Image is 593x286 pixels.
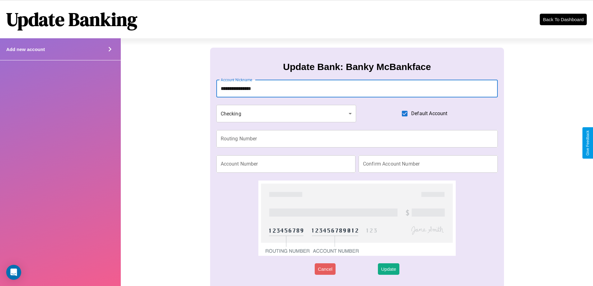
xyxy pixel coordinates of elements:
button: Back To Dashboard [540,14,587,25]
div: Give Feedback [586,130,590,156]
img: check [258,181,455,256]
h1: Update Banking [6,7,137,32]
button: Update [378,263,399,275]
h4: Add new account [6,47,45,52]
div: Checking [216,105,356,122]
span: Default Account [411,110,447,117]
button: Cancel [315,263,336,275]
div: Open Intercom Messenger [6,265,21,280]
h3: Update Bank: Banky McBankface [283,62,431,72]
label: Account Nickname [221,77,252,82]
